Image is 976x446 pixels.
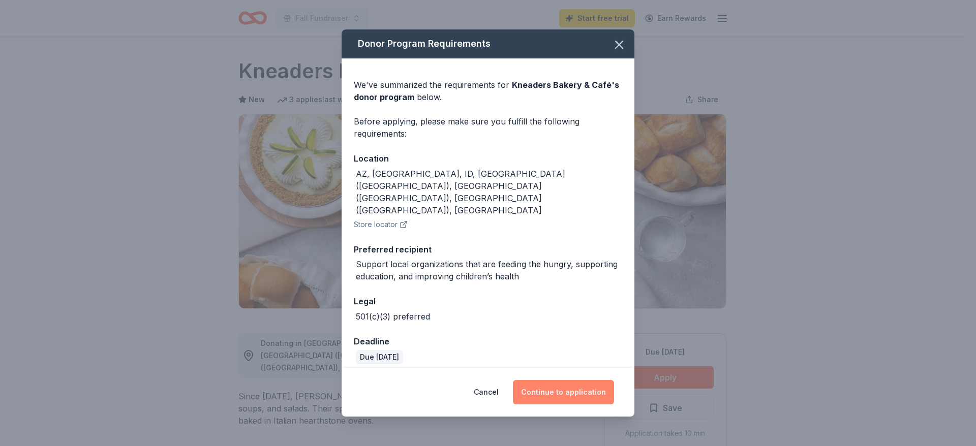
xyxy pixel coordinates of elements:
[354,243,622,256] div: Preferred recipient
[513,380,614,404] button: Continue to application
[354,152,622,165] div: Location
[354,79,622,103] div: We've summarized the requirements for below.
[342,29,634,58] div: Donor Program Requirements
[354,295,622,308] div: Legal
[354,115,622,140] div: Before applying, please make sure you fulfill the following requirements:
[474,380,499,404] button: Cancel
[356,350,403,364] div: Due [DATE]
[356,310,430,323] div: 501(c)(3) preferred
[356,258,622,282] div: Support local organizations that are feeding the hungry, supporting education, and improving chil...
[354,218,408,231] button: Store locator
[356,168,622,216] div: AZ, [GEOGRAPHIC_DATA], ID, [GEOGRAPHIC_DATA] ([GEOGRAPHIC_DATA]), [GEOGRAPHIC_DATA] ([GEOGRAPHIC_...
[354,335,622,348] div: Deadline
